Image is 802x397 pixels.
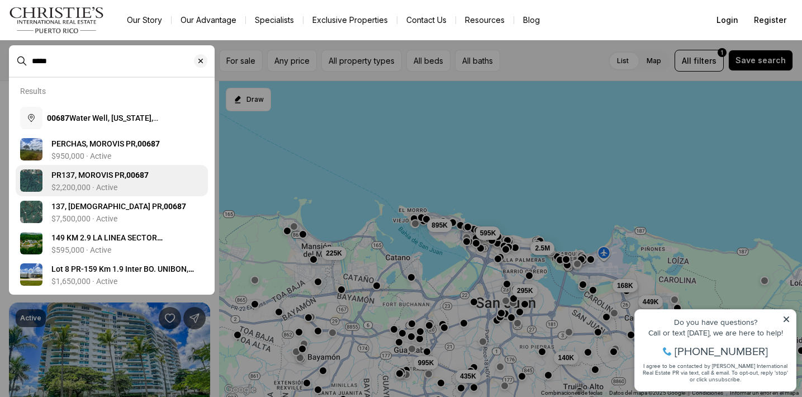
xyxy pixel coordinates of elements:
a: View details: PR137 [16,165,208,196]
b: 00687 [137,139,160,148]
a: Our Advantage [172,12,245,28]
b: 00687 [164,202,186,211]
span: 137, [DEMOGRAPHIC_DATA] PR, [51,202,186,211]
b: 00687 [126,171,149,179]
span: [PHONE_NUMBER] [46,53,139,64]
img: logo [9,7,105,34]
span: Lot 8 PR-159 Km 1.9 Inter BO. UNIBON, MOROVIS PR, [51,264,194,285]
button: Clear search input [194,46,214,76]
p: Results [20,87,46,96]
button: 00687Water Well, [US_STATE], [GEOGRAPHIC_DATA] [16,102,208,134]
span: Register [754,16,786,25]
button: Login [710,9,745,31]
a: View details: 149 KM 2.9 LA LINEA SECTOR TORRENCILLAS WARD [16,228,208,259]
p: $2,200,000 · Active [51,183,117,192]
a: Specialists [246,12,303,28]
a: Blog [514,12,549,28]
a: View details: 137 [16,196,208,228]
p: $595,000 · Active [51,245,111,254]
button: Register [747,9,793,31]
div: Call or text [DATE], we are here to help! [12,36,162,44]
a: View details: PERCHAS [16,134,208,165]
p: $950,000 · Active [51,152,111,160]
button: Contact Us [397,12,455,28]
div: Do you have questions? [12,25,162,33]
a: Our Story [118,12,171,28]
a: Resources [456,12,514,28]
p: $1,650,000 · Active [51,277,117,286]
a: Exclusive Properties [303,12,397,28]
b: 00687 [47,114,69,122]
span: Login [716,16,738,25]
a: View details: Lot 8 PR-159 Km 1.9 Inter BO. UNIBON [16,259,208,290]
p: $7,500,000 · Active [51,214,117,223]
span: PR137, MOROVIS PR, [51,171,149,179]
span: 149 KM 2.9 LA LINEA SECTOR [GEOGRAPHIC_DATA][PERSON_NAME], [GEOGRAPHIC_DATA], [51,233,189,264]
span: Water Well, [US_STATE], [GEOGRAPHIC_DATA] [47,114,158,134]
span: PERCHAS, MOROVIS PR, [51,139,160,148]
span: I agree to be contacted by [PERSON_NAME] International Real Estate PR via text, call & email. To ... [14,69,159,90]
